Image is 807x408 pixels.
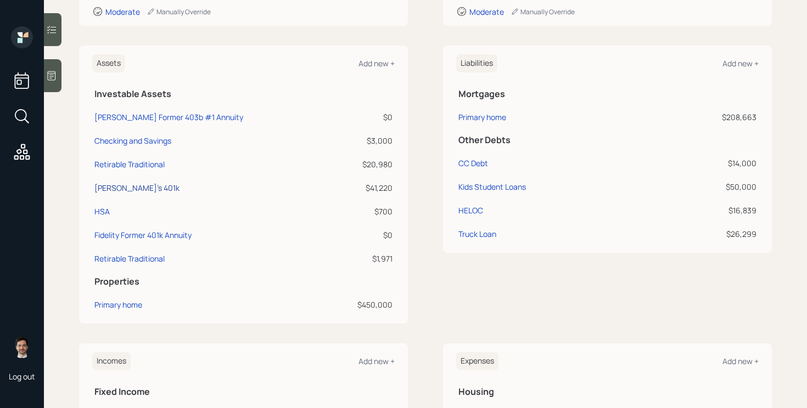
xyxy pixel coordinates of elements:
[456,54,497,72] h6: Liabilities
[94,135,171,146] div: Checking and Savings
[11,336,33,358] img: jonah-coleman-headshot.png
[335,111,393,123] div: $0
[92,54,125,72] h6: Assets
[94,229,192,241] div: Fidelity Former 401k Annuity
[335,182,393,194] div: $41,220
[358,58,395,69] div: Add new +
[654,205,756,216] div: $16,839
[511,7,575,16] div: Manually Override
[722,356,759,366] div: Add new +
[458,228,496,240] div: Truck Loan
[335,135,393,146] div: $3,000
[458,205,483,216] div: HELOC
[105,7,140,17] div: Moderate
[9,371,35,382] div: Log out
[456,352,498,370] h6: Expenses
[147,7,211,16] div: Manually Override
[654,228,756,240] div: $26,299
[94,299,142,310] div: Primary home
[335,229,393,241] div: $0
[335,158,393,170] div: $20,980
[458,387,756,397] h5: Housing
[654,111,756,123] div: $208,663
[654,157,756,169] div: $14,000
[335,253,393,264] div: $1,971
[458,181,526,192] div: Kids Student Loans
[458,89,756,99] h5: Mortgages
[335,206,393,217] div: $700
[92,352,131,370] h6: Incomes
[722,58,759,69] div: Add new +
[654,181,756,192] div: $50,000
[94,206,110,217] div: HSA
[94,158,165,170] div: Retirable Traditional
[335,299,393,310] div: $450,000
[358,356,395,366] div: Add new +
[458,111,506,123] div: Primary home
[94,253,165,264] div: Retirable Traditional
[458,135,756,145] h5: Other Debts
[458,157,488,169] div: CC Debt
[94,182,180,194] div: [PERSON_NAME]'s 401k
[94,276,393,287] h5: Properties
[94,111,243,123] div: [PERSON_NAME] Former 403b #1 Annuity
[94,387,393,397] h5: Fixed Income
[469,7,504,17] div: Moderate
[94,89,393,99] h5: Investable Assets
